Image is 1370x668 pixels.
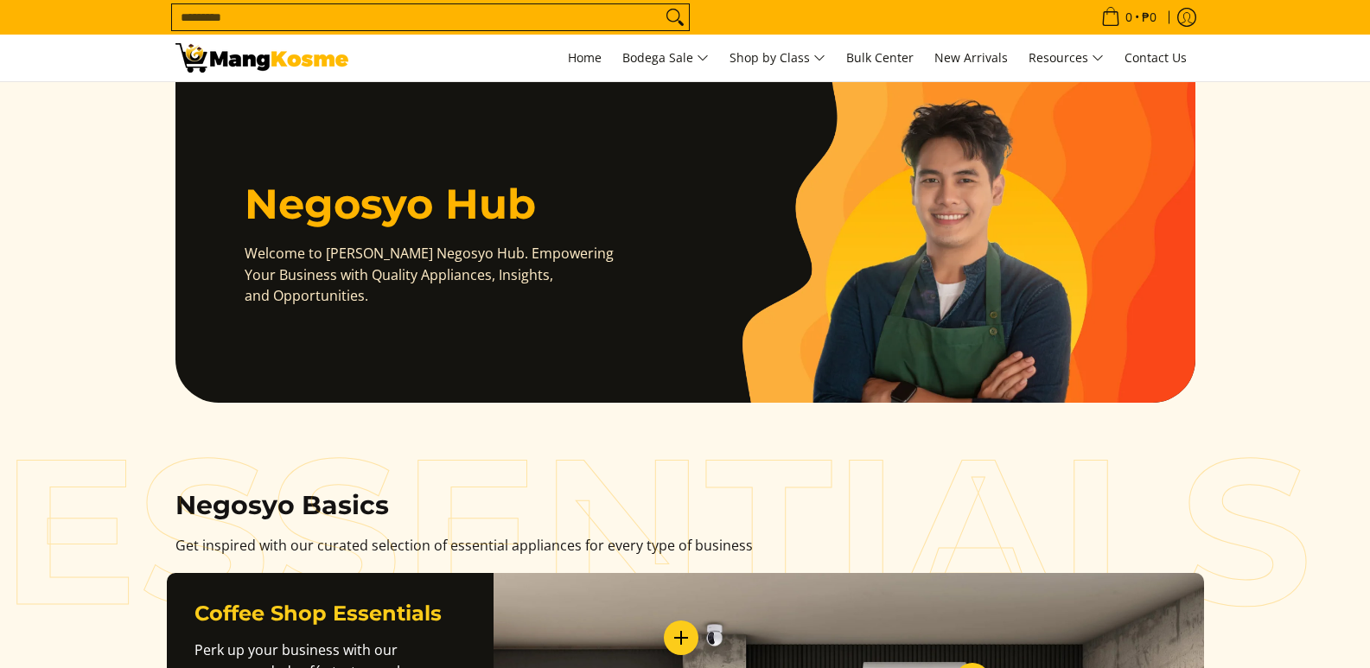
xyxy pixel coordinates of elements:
a: Shop by Class [721,35,834,81]
span: Bulk Center [846,49,914,66]
img: Negosyo Hub: Let&#39;s Build Your Business Today! l Mang Kosme [175,43,348,73]
button: Search [661,4,689,30]
a: Contact Us [1116,35,1195,81]
span: Bodega Sale [622,48,709,69]
h1: Negosyo Hub [245,178,646,230]
span: New Arrivals [934,49,1008,66]
span: Home [568,49,602,66]
span: Resources [1029,48,1104,69]
a: Home [559,35,610,81]
a: New Arrivals [926,35,1016,81]
a: Bodega Sale [614,35,717,81]
p: Welcome to [PERSON_NAME] Negosyo Hub. Empowering Your Business with Quality Appliances, Insights,... [245,243,646,307]
h3: Coffee Shop Essentials​ [194,601,467,627]
span: ₱0 [1139,11,1159,23]
span: 0 [1123,11,1135,23]
span: Contact Us [1125,49,1187,66]
a: Bulk Center [838,35,922,81]
a: Resources [1020,35,1112,81]
span: Shop by Class [730,48,825,69]
nav: Main Menu [366,35,1195,81]
span: • [1096,8,1162,27]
